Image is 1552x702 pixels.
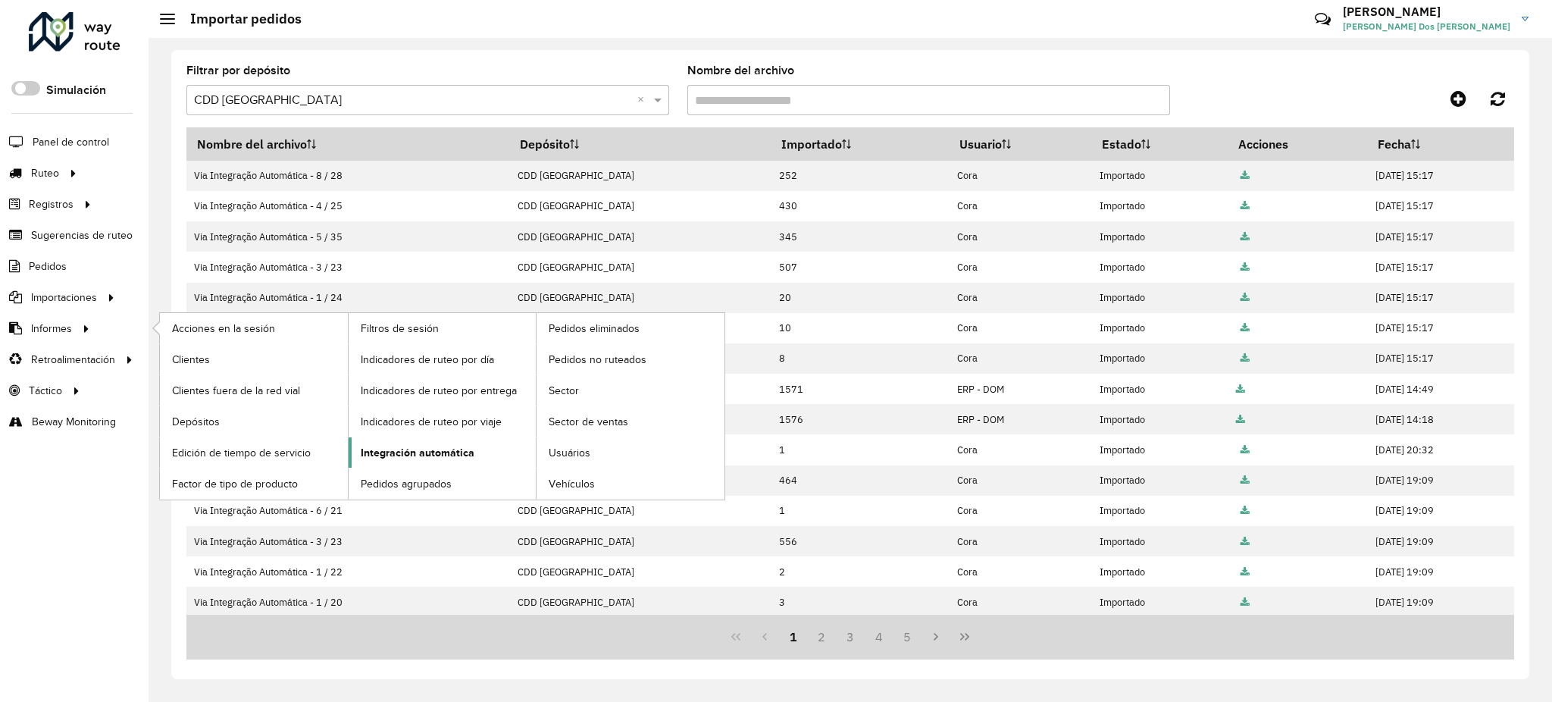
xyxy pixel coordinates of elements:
[1241,169,1250,182] a: Archivo completo
[509,191,771,221] td: CDD [GEOGRAPHIC_DATA]
[1367,283,1513,313] td: [DATE] 15:17
[537,375,724,406] a: Sector
[349,469,537,499] a: Pedidos agrupados
[1091,161,1228,191] td: Importado
[29,196,74,212] span: Registros
[549,352,646,368] span: Pedidos no ruteados
[921,622,950,651] button: Next Page
[1367,526,1513,556] td: [DATE] 19:09
[361,414,502,430] span: Indicadores de ruteo por viaje
[172,383,300,399] span: Clientes fuera de la red vial
[349,437,537,468] a: Integración automática
[509,283,771,313] td: CDD [GEOGRAPHIC_DATA]
[1367,374,1513,404] td: [DATE] 14:49
[771,252,949,282] td: 507
[31,352,115,368] span: Retroalimentación
[549,414,628,430] span: Sector de ventas
[771,161,949,191] td: 252
[1367,496,1513,526] td: [DATE] 19:09
[1306,3,1339,36] a: Contacto rápido
[172,321,275,337] span: Acciones en la sesión
[1091,343,1228,374] td: Importado
[949,556,1091,587] td: Cora
[949,374,1091,404] td: ERP - DOM
[361,383,517,399] span: Indicadores de ruteo por entrega
[1367,161,1513,191] td: [DATE] 15:17
[186,252,509,282] td: Via Integração Automática - 3 / 23
[949,221,1091,252] td: Cora
[865,622,893,651] button: 4
[1241,474,1250,487] a: Archivo completo
[172,414,220,430] span: Depósitos
[1367,404,1513,434] td: [DATE] 14:18
[637,91,650,109] span: Clear all
[509,496,771,526] td: CDD [GEOGRAPHIC_DATA]
[836,622,865,651] button: 3
[160,469,348,499] a: Factor de tipo de producto
[509,587,771,617] td: CDD [GEOGRAPHIC_DATA]
[1241,352,1250,365] a: Archivo completo
[1228,128,1367,161] th: Acciones
[186,128,509,161] th: Nombre del archivo
[186,587,509,617] td: Via Integração Automática - 1 / 20
[172,352,210,368] span: Clientes
[186,526,509,556] td: Via Integração Automática - 3 / 23
[771,587,949,617] td: 3
[771,191,949,221] td: 430
[361,321,439,337] span: Filtros de sesión
[771,221,949,252] td: 345
[186,221,509,252] td: Via Integração Automática - 5 / 35
[950,622,979,651] button: Last Page
[779,622,808,651] button: 1
[949,128,1091,161] th: Usuario
[771,556,949,587] td: 2
[186,191,509,221] td: Via Integração Automática - 4 / 25
[893,622,922,651] button: 5
[1343,20,1510,33] span: [PERSON_NAME] Dos [PERSON_NAME]
[361,445,474,461] span: Integración automática
[949,252,1091,282] td: Cora
[175,11,302,27] h2: Importar pedidos
[1367,434,1513,465] td: [DATE] 20:32
[771,313,949,343] td: 10
[771,343,949,374] td: 8
[1091,191,1228,221] td: Importado
[1367,313,1513,343] td: [DATE] 15:17
[509,128,771,161] th: Depósito
[31,227,133,243] span: Sugerencias de ruteo
[1367,465,1513,496] td: [DATE] 19:09
[949,313,1091,343] td: Cora
[1241,504,1250,517] a: Archivo completo
[361,476,452,492] span: Pedidos agrupados
[29,383,62,399] span: Táctico
[1236,383,1245,396] a: Archivo completo
[1091,404,1228,434] td: Importado
[949,496,1091,526] td: Cora
[1241,321,1250,334] a: Archivo completo
[1134,5,1292,18] div: Contáctenos
[31,290,97,306] span: Importaciones
[349,313,537,343] a: Filtros de sesión
[549,321,640,337] span: Pedidos eliminados
[1091,526,1228,556] td: Importado
[771,465,949,496] td: 464
[160,344,348,375] a: Clientes
[1241,291,1250,304] a: Archivo completo
[1367,191,1513,221] td: [DATE] 15:17
[949,587,1091,617] td: Cora
[509,221,771,252] td: CDD [GEOGRAPHIC_DATA]
[349,344,537,375] a: Indicadores de ruteo por día
[549,445,590,461] span: Usuários
[1367,128,1513,161] th: Fecha
[1091,313,1228,343] td: Importado
[771,404,949,434] td: 1576
[1367,343,1513,374] td: [DATE] 15:17
[949,434,1091,465] td: Cora
[1091,283,1228,313] td: Importado
[1367,556,1513,587] td: [DATE] 19:09
[549,383,579,399] span: Sector
[1091,221,1228,252] td: Importado
[771,526,949,556] td: 556
[186,161,509,191] td: Via Integração Automática - 8 / 28
[46,81,106,99] label: Simulación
